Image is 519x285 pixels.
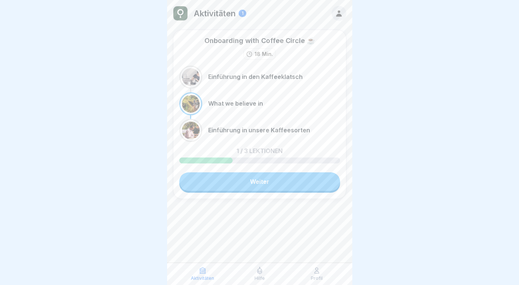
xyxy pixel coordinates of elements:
[208,100,263,107] p: What we believe in
[191,276,214,281] p: Aktivitäten
[311,276,323,281] p: Profil
[236,148,283,154] p: 1 / 3 Lektionen
[179,172,340,191] a: Weiter
[173,6,187,20] img: w8ckb49isjqmp9e19xztpdfx.png
[204,36,315,45] div: Onboarding with Coffee Circle ☕️
[239,10,246,17] div: 1
[208,73,303,80] p: Einführung in den Kaffeeklatsch
[254,276,265,281] p: Hilfe
[254,50,273,58] p: 18 Min.
[194,9,236,18] p: Aktivitäten
[208,127,310,134] p: Einführung in unsere Kaffeesorten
